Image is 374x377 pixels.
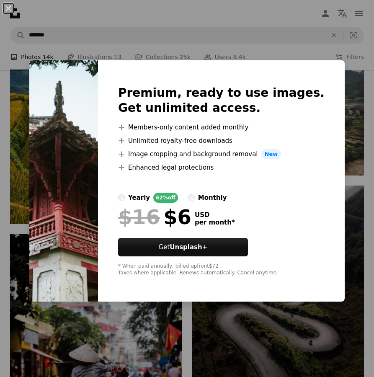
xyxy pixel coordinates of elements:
li: Members-only content added monthly [118,122,325,132]
li: Image cropping and background removal [118,149,325,159]
li: Enhanced legal protections [118,163,325,173]
div: 62% off [153,193,178,203]
li: Unlimited royalty-free downloads [118,136,325,146]
span: USD [195,211,235,219]
span: $16 [118,206,160,228]
div: * When paid annually, billed upfront $72 Taxes where applicable. Renews automatically. Cancel any... [118,263,325,276]
div: monthly [198,193,227,203]
button: GetUnsplash+ [118,238,248,256]
h2: Premium, ready to use images. Get unlimited access. [118,85,325,116]
strong: Unsplash+ [170,243,207,251]
input: yearly62%off [118,194,125,201]
div: $6 [118,206,191,228]
img: premium_photo-1691960159059-04976913256a [29,60,98,302]
span: New [261,149,281,159]
div: yearly [128,193,150,203]
input: monthly [188,194,195,201]
span: per month * [195,219,235,226]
